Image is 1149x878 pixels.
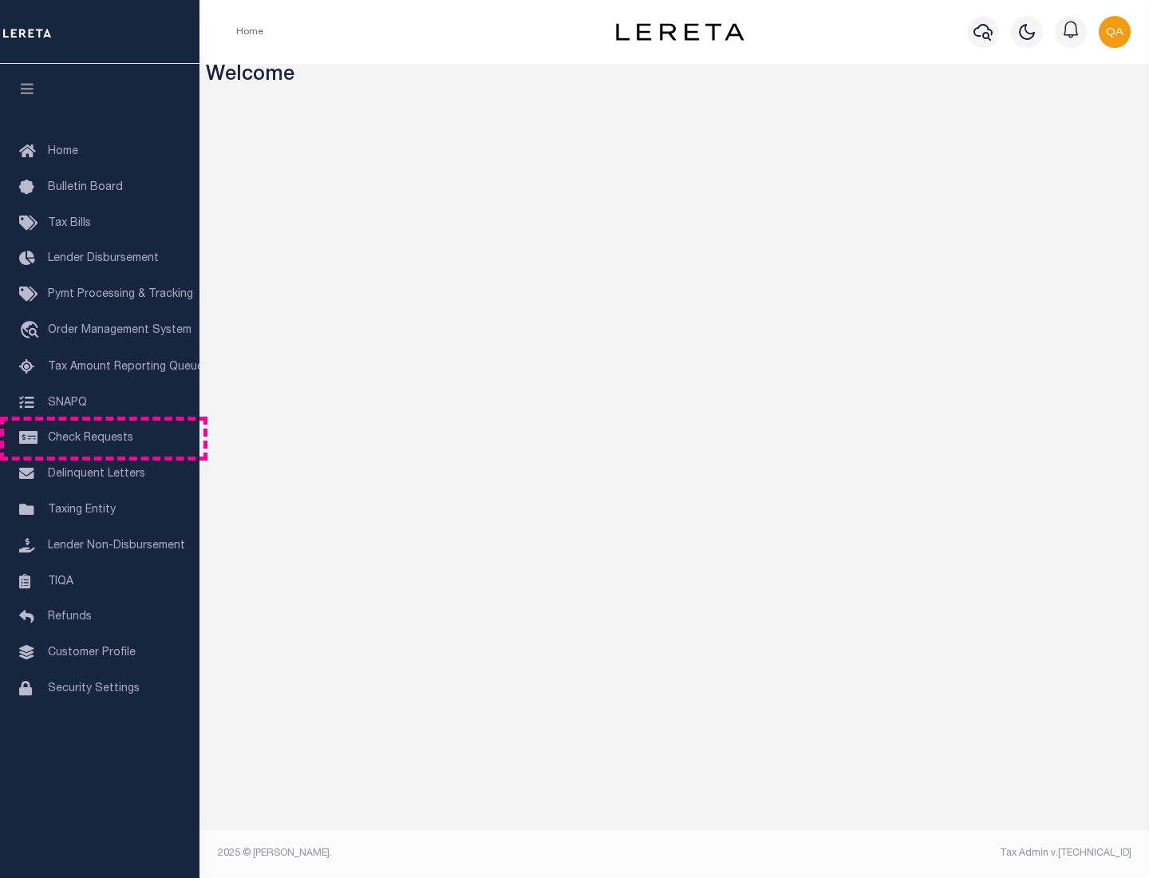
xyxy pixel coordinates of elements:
[48,146,78,157] span: Home
[48,182,123,193] span: Bulletin Board
[48,397,87,408] span: SNAPQ
[616,23,744,41] img: logo-dark.svg
[48,253,159,264] span: Lender Disbursement
[48,647,136,658] span: Customer Profile
[48,575,73,587] span: TIQA
[19,321,45,342] i: travel_explore
[48,504,116,516] span: Taxing Entity
[686,846,1131,860] div: Tax Admin v.[TECHNICAL_ID]
[236,25,263,39] li: Home
[48,540,185,552] span: Lender Non-Disbursement
[1099,16,1131,48] img: svg+xml;base64,PHN2ZyB4bWxucz0iaHR0cDovL3d3dy53My5vcmcvMjAwMC9zdmciIHBvaW50ZXItZXZlbnRzPSJub25lIi...
[48,289,193,300] span: Pymt Processing & Tracking
[48,362,203,373] span: Tax Amount Reporting Queue
[48,218,91,229] span: Tax Bills
[206,64,1143,89] h3: Welcome
[48,325,191,336] span: Order Management System
[48,469,145,480] span: Delinquent Letters
[48,433,133,444] span: Check Requests
[48,683,140,694] span: Security Settings
[48,611,92,623] span: Refunds
[206,846,675,860] div: 2025 © [PERSON_NAME].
